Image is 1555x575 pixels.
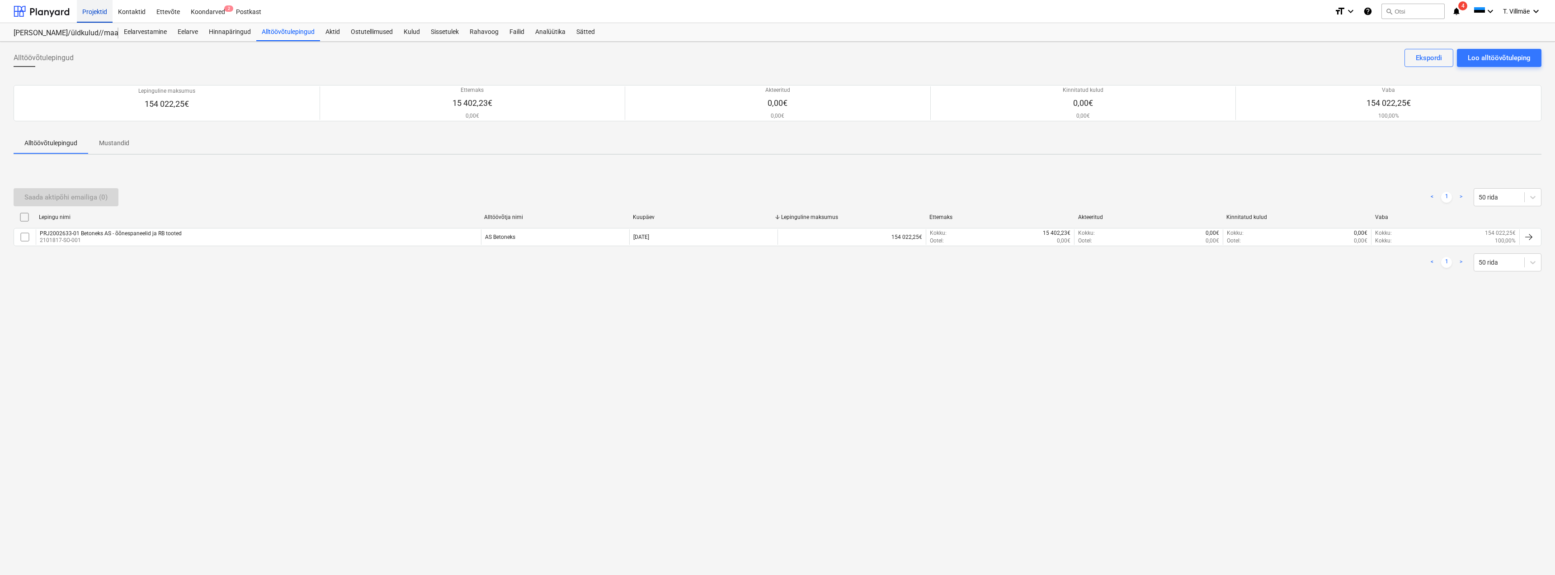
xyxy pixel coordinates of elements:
a: Eelarvestamine [118,23,172,41]
a: Hinnapäringud [203,23,256,41]
p: Ootel : [1078,237,1092,245]
span: 2 [224,5,233,12]
span: 4 [1458,1,1467,10]
i: keyboard_arrow_down [1531,6,1541,17]
a: Eelarve [172,23,203,41]
p: 0,00€ [1206,229,1219,237]
div: Loo alltöövõtuleping [1468,52,1531,64]
a: Rahavoog [464,23,504,41]
p: Kokku : [1227,229,1244,237]
p: 154 022,25€ [1367,98,1411,109]
p: Akteeritud [765,86,790,94]
div: Lepinguline maksumus [781,214,922,220]
div: Akteeritud [1078,214,1219,220]
p: 0,00€ [765,112,790,120]
p: 0,00€ [1206,237,1219,245]
a: Page 1 is your current page [1441,257,1452,268]
p: Kokku : [1375,237,1392,245]
div: PRJ2002633-01 Betoneks AS - õõnespaneelid ja RB tooted [40,230,182,237]
p: 0,00€ [1354,229,1367,237]
span: search [1385,8,1393,15]
div: Ekspordi [1416,52,1442,64]
button: Ekspordi [1404,49,1453,67]
div: Vaba [1375,214,1516,220]
div: Kuupäev [633,214,774,220]
div: 154 022,25€ [777,229,926,245]
div: Kinnitatud kulud [1226,214,1367,220]
p: Alltöövõtulepingud [24,138,77,148]
a: Kulud [398,23,425,41]
div: Ettemaks [929,214,1070,220]
a: Sätted [571,23,600,41]
p: 0,00€ [765,98,790,109]
a: Ostutellimused [345,23,398,41]
i: keyboard_arrow_down [1485,6,1496,17]
button: Loo alltöövõtuleping [1457,49,1541,67]
a: Page 1 is your current page [1441,192,1452,203]
p: 0,00€ [1057,237,1070,245]
div: AS Betoneks [485,234,515,240]
i: keyboard_arrow_down [1345,6,1356,17]
p: 0,00€ [452,112,492,120]
a: Next page [1456,257,1466,268]
a: Alltöövõtulepingud [256,23,320,41]
p: Vaba [1367,86,1411,94]
p: Ootel : [930,237,944,245]
a: Previous page [1427,257,1437,268]
i: format_size [1334,6,1345,17]
a: Aktid [320,23,345,41]
iframe: Chat Widget [1510,532,1555,575]
p: 15 402,23€ [1043,229,1070,237]
a: Analüütika [530,23,571,41]
a: Previous page [1427,192,1437,203]
div: [DATE] [633,234,649,240]
p: 2101817-SO-001 [40,237,182,244]
p: Kokku : [930,229,947,237]
i: Abikeskus [1363,6,1372,17]
p: Ettemaks [452,86,492,94]
p: 0,00€ [1063,112,1103,120]
p: Kinnitatud kulud [1063,86,1103,94]
p: 0,00€ [1354,237,1367,245]
span: Alltöövõtulepingud [14,52,74,63]
button: Otsi [1381,4,1445,19]
a: Next page [1456,192,1466,203]
p: 15 402,23€ [452,98,492,109]
div: Alltöövõtja nimi [484,214,625,220]
div: Lepingu nimi [39,214,477,220]
p: 154 022,25€ [1485,229,1516,237]
div: [PERSON_NAME]/üldkulud//maatööd (2101817//2101766) [14,29,108,38]
p: 154 022,25€ [138,99,195,109]
p: Ootel : [1227,237,1241,245]
p: Kokku : [1375,229,1392,237]
i: notifications [1452,6,1461,17]
span: T. Villmäe [1503,8,1530,15]
div: Vestlusvidin [1510,532,1555,575]
p: 100,00% [1367,112,1411,120]
p: 0,00€ [1063,98,1103,109]
p: 100,00% [1495,237,1516,245]
p: Mustandid [99,138,129,148]
p: Kokku : [1078,229,1095,237]
p: Lepinguline maksumus [138,87,195,95]
a: Failid [504,23,530,41]
a: Sissetulek [425,23,464,41]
